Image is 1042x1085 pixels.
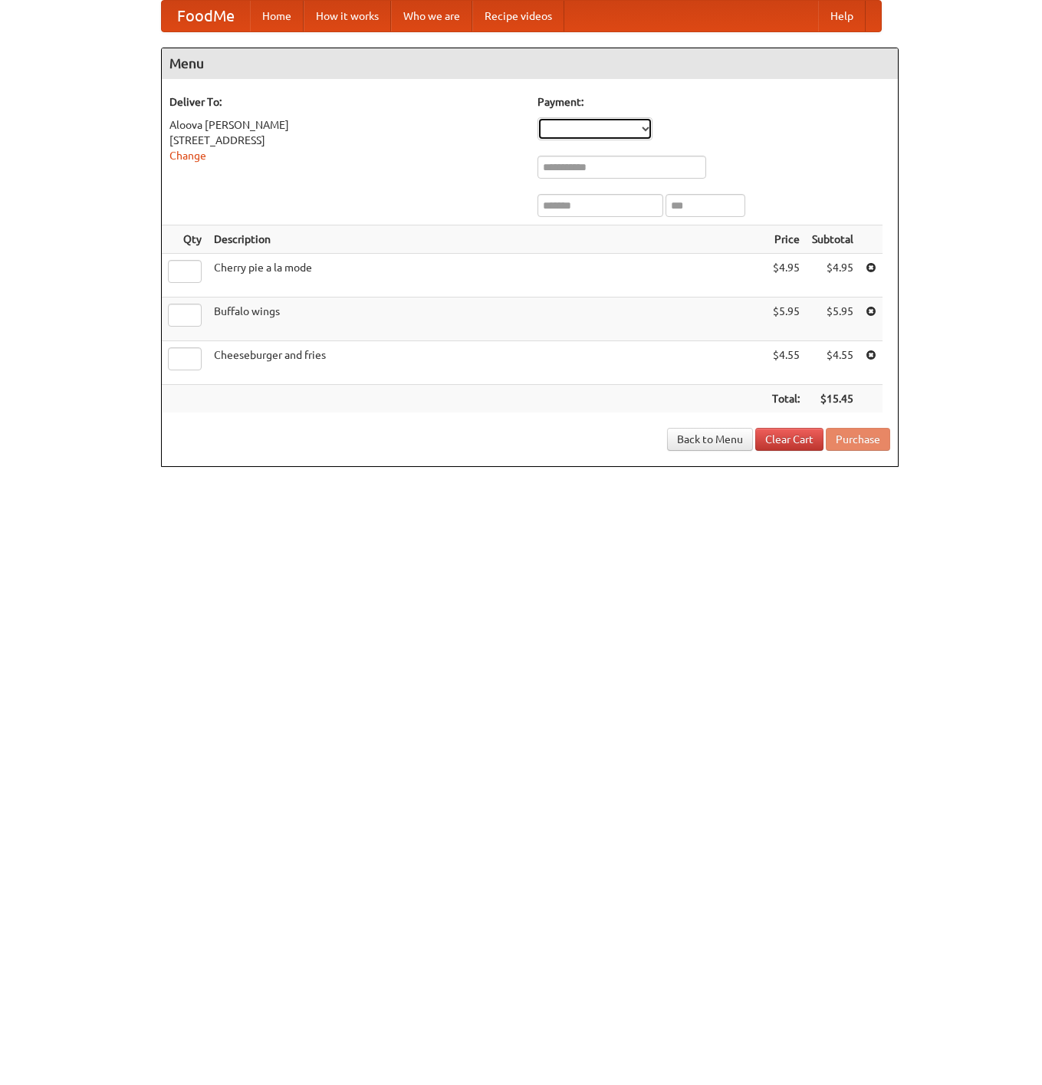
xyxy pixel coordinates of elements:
[755,428,823,451] a: Clear Cart
[806,341,860,385] td: $4.55
[162,225,208,254] th: Qty
[250,1,304,31] a: Home
[766,341,806,385] td: $4.55
[169,133,522,148] div: [STREET_ADDRESS]
[806,225,860,254] th: Subtotal
[472,1,564,31] a: Recipe videos
[826,428,890,451] button: Purchase
[304,1,391,31] a: How it works
[208,225,766,254] th: Description
[766,298,806,341] td: $5.95
[169,94,522,110] h5: Deliver To:
[818,1,866,31] a: Help
[162,1,250,31] a: FoodMe
[537,94,890,110] h5: Payment:
[806,254,860,298] td: $4.95
[208,298,766,341] td: Buffalo wings
[667,428,753,451] a: Back to Menu
[169,117,522,133] div: Aloova [PERSON_NAME]
[806,298,860,341] td: $5.95
[391,1,472,31] a: Who we are
[766,225,806,254] th: Price
[162,48,898,79] h4: Menu
[766,254,806,298] td: $4.95
[208,254,766,298] td: Cherry pie a la mode
[169,150,206,162] a: Change
[208,341,766,385] td: Cheeseburger and fries
[766,385,806,413] th: Total:
[806,385,860,413] th: $15.45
